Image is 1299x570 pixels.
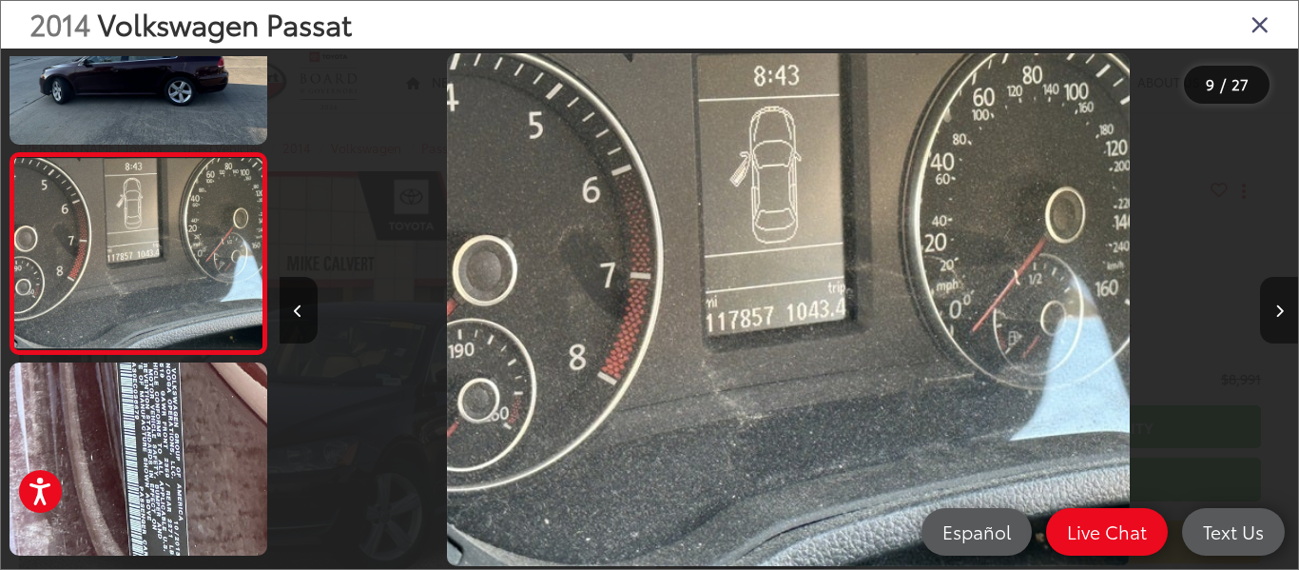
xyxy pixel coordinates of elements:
[29,3,90,44] span: 2014
[1260,277,1298,344] button: Next image
[1251,11,1270,36] i: Close gallery
[1182,508,1285,556] a: Text Us
[933,520,1020,543] span: Español
[1218,78,1228,91] span: /
[280,277,318,344] button: Previous image
[1206,73,1214,94] span: 9
[11,159,264,349] img: 2014 Volkswagen Passat 1.8T SE
[98,3,352,44] span: Volkswagen Passat
[1193,520,1273,543] span: Text Us
[1057,520,1156,543] span: Live Chat
[447,53,1131,566] img: 2014 Volkswagen Passat 1.8T SE
[279,53,1297,566] div: 2014 Volkswagen Passat 1.8T SE 8
[1046,508,1168,556] a: Live Chat
[921,508,1032,556] a: Español
[1231,73,1249,94] span: 27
